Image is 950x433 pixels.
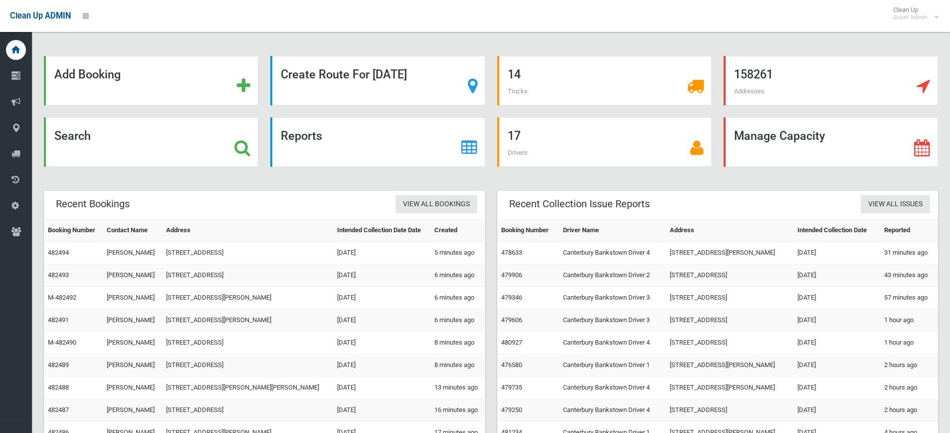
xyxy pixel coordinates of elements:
td: [DATE] [793,309,880,332]
td: [STREET_ADDRESS][PERSON_NAME] [666,242,793,264]
td: [DATE] [333,354,430,377]
td: [STREET_ADDRESS][PERSON_NAME] [162,309,333,332]
a: 479906 [501,271,522,279]
td: 31 minutes ago [880,242,938,264]
header: Recent Bookings [44,194,142,214]
td: [DATE] [793,377,880,399]
td: Canterbury Bankstown Driver 4 [559,377,666,399]
a: View All Issues [861,195,930,214]
td: [DATE] [793,354,880,377]
th: Created [430,219,485,242]
td: 43 minutes ago [880,264,938,287]
strong: 17 [508,129,521,143]
td: 1 hour ago [880,332,938,354]
th: Intended Collection Date Date [333,219,430,242]
a: 479346 [501,294,522,301]
td: [PERSON_NAME] [103,242,162,264]
a: 482488 [48,384,69,391]
td: [STREET_ADDRESS] [666,332,793,354]
a: 482489 [48,361,69,369]
a: M-482490 [48,339,76,346]
td: 13 minutes ago [430,377,485,399]
a: Create Route For [DATE] [270,56,485,105]
a: 482491 [48,316,69,324]
a: 482493 [48,271,69,279]
a: Reports [270,117,485,167]
th: Intended Collection Date [793,219,880,242]
td: [STREET_ADDRESS] [666,264,793,287]
td: Canterbury Bankstown Driver 4 [559,332,666,354]
small: Super Admin [893,13,928,21]
td: [STREET_ADDRESS][PERSON_NAME][PERSON_NAME] [162,377,333,399]
td: 57 minutes ago [880,287,938,309]
td: 6 minutes ago [430,287,485,309]
td: 2 hours ago [880,399,938,422]
td: [STREET_ADDRESS] [666,399,793,422]
a: 480927 [501,339,522,346]
td: [DATE] [793,264,880,287]
td: [PERSON_NAME] [103,399,162,422]
header: Recent Collection Issue Reports [497,194,662,214]
a: 478633 [501,249,522,256]
td: 5 minutes ago [430,242,485,264]
span: Trucks [508,87,528,95]
td: [STREET_ADDRESS] [162,399,333,422]
a: 482494 [48,249,69,256]
td: Canterbury Bankstown Driver 3 [559,309,666,332]
th: Reported [880,219,938,242]
td: 6 minutes ago [430,264,485,287]
td: [DATE] [333,264,430,287]
td: 16 minutes ago [430,399,485,422]
td: Canterbury Bankstown Driver 3 [559,287,666,309]
a: 14 Trucks [497,56,712,105]
td: 8 minutes ago [430,332,485,354]
th: Address [162,219,333,242]
td: [DATE] [793,242,880,264]
td: [DATE] [793,332,880,354]
td: [STREET_ADDRESS] [666,309,793,332]
strong: 158261 [734,67,773,81]
td: 6 minutes ago [430,309,485,332]
td: [DATE] [793,399,880,422]
td: [PERSON_NAME] [103,354,162,377]
td: [STREET_ADDRESS][PERSON_NAME] [666,377,793,399]
a: 482487 [48,406,69,414]
td: Canterbury Bankstown Driver 2 [559,264,666,287]
td: [PERSON_NAME] [103,332,162,354]
span: Drivers [508,149,528,156]
th: Address [666,219,793,242]
td: [STREET_ADDRESS] [162,264,333,287]
td: [DATE] [333,377,430,399]
strong: Manage Capacity [734,129,825,143]
a: View All Bookings [395,195,477,214]
th: Driver Name [559,219,666,242]
th: Contact Name [103,219,162,242]
a: Search [44,117,258,167]
td: [DATE] [333,399,430,422]
td: Canterbury Bankstown Driver 4 [559,399,666,422]
strong: Add Booking [54,67,121,81]
strong: Reports [281,129,322,143]
span: Clean Up [888,6,938,21]
a: M-482492 [48,294,76,301]
a: 479735 [501,384,522,391]
td: [DATE] [333,287,430,309]
td: [DATE] [333,242,430,264]
td: 1 hour ago [880,309,938,332]
td: [STREET_ADDRESS][PERSON_NAME] [162,287,333,309]
td: [STREET_ADDRESS] [162,332,333,354]
td: [STREET_ADDRESS] [162,354,333,377]
td: [STREET_ADDRESS] [666,287,793,309]
td: [PERSON_NAME] [103,287,162,309]
td: [DATE] [333,332,430,354]
td: Canterbury Bankstown Driver 4 [559,242,666,264]
strong: 14 [508,67,521,81]
td: [DATE] [793,287,880,309]
th: Booking Number [497,219,560,242]
td: [PERSON_NAME] [103,309,162,332]
a: 479250 [501,406,522,414]
td: 2 hours ago [880,354,938,377]
a: 17 Drivers [497,117,712,167]
span: Addresses [734,87,764,95]
td: 8 minutes ago [430,354,485,377]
